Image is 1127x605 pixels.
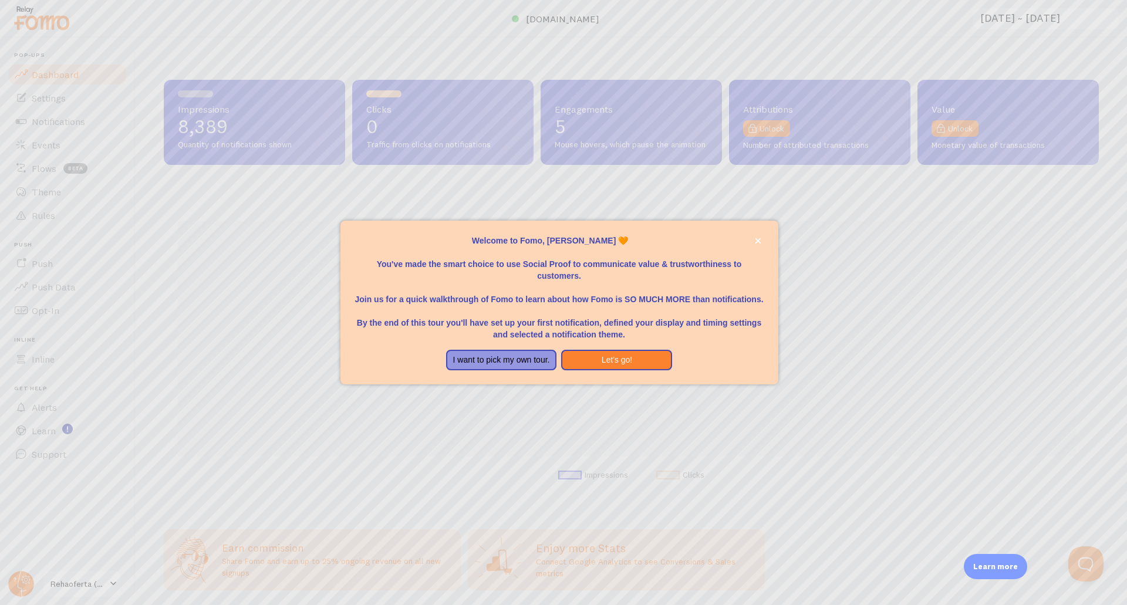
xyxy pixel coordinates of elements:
p: Learn more [973,561,1018,572]
div: Welcome to Fomo, Maciej Wilczyński 🧡You&amp;#39;ve made the smart choice to use Social Proof to c... [340,221,778,385]
button: I want to pick my own tour. [446,350,557,371]
button: close, [752,235,764,247]
p: By the end of this tour you'll have set up your first notification, defined your display and timi... [355,305,764,340]
p: Welcome to Fomo, [PERSON_NAME] 🧡 [355,235,764,246]
p: You've made the smart choice to use Social Proof to communicate value & trustworthiness to custom... [355,246,764,282]
div: Learn more [964,554,1027,579]
button: Let's go! [561,350,672,371]
p: Join us for a quick walkthrough of Fomo to learn about how Fomo is SO MUCH MORE than notifications. [355,282,764,305]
